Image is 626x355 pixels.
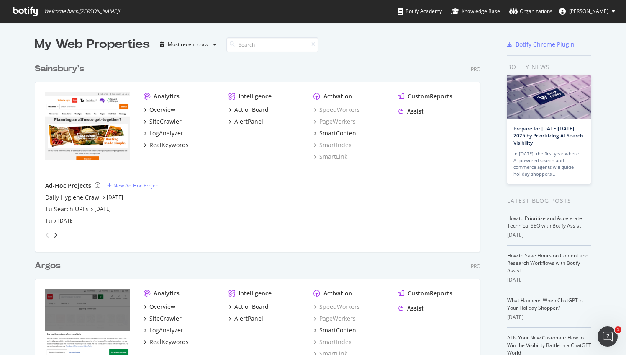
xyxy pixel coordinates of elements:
[516,40,575,49] div: Botify Chrome Plugin
[398,7,442,16] div: Botify Academy
[313,326,358,334] a: SmartContent
[45,217,52,225] a: Tu
[398,289,452,298] a: CustomReports
[45,92,130,160] img: *.sainsburys.co.uk/
[507,75,591,119] img: Prepare for Black Friday 2025 by Prioritizing AI Search Visibility
[45,193,101,202] a: Daily Hygiene Crawl
[228,117,263,126] a: AlertPanel
[398,92,452,101] a: CustomReports
[234,314,263,323] div: AlertPanel
[156,38,220,51] button: Most recent crawl
[313,106,360,114] a: SpeedWorkers
[234,117,263,126] div: AlertPanel
[107,194,123,201] a: [DATE]
[45,205,89,213] a: Tu Search URLs
[35,63,87,75] a: Sainsbury's
[507,215,582,229] a: How to Prioritize and Accelerate Technical SEO with Botify Assist
[144,129,183,137] a: LogAnalyzer
[144,106,175,114] a: Overview
[598,326,618,347] iframe: Intercom live chat
[149,326,183,334] div: LogAnalyzer
[323,289,352,298] div: Activation
[313,129,358,137] a: SmartContent
[149,314,182,323] div: SiteCrawler
[507,252,588,274] a: How to Save Hours on Content and Research Workflows with Botify Assist
[58,217,74,224] a: [DATE]
[407,107,424,116] div: Assist
[323,92,352,101] div: Activation
[35,260,64,272] a: Argos
[507,297,583,311] a: What Happens When ChatGPT Is Your Holiday Shopper?
[313,153,347,161] a: SmartLink
[313,141,351,149] a: SmartIndex
[149,129,183,137] div: LogAnalyzer
[234,106,269,114] div: ActionBoard
[513,125,583,146] a: Prepare for [DATE][DATE] 2025 by Prioritizing AI Search Visibility
[313,117,356,126] a: PageWorkers
[513,150,585,177] div: In [DATE], the first year where AI-powered search and commerce agents will guide holiday shoppers…
[239,92,272,101] div: Intelligence
[234,303,269,311] div: ActionBoard
[319,129,358,137] div: SmartContent
[113,182,160,189] div: New Ad-Hoc Project
[144,314,182,323] a: SiteCrawler
[239,289,272,298] div: Intelligence
[507,62,591,72] div: Botify news
[149,117,182,126] div: SiteCrawler
[313,314,356,323] a: PageWorkers
[144,117,182,126] a: SiteCrawler
[144,303,175,311] a: Overview
[35,36,150,53] div: My Web Properties
[319,326,358,334] div: SmartContent
[507,40,575,49] a: Botify Chrome Plugin
[313,303,360,311] div: SpeedWorkers
[35,260,61,272] div: Argos
[407,304,424,313] div: Assist
[552,5,622,18] button: [PERSON_NAME]
[144,338,189,346] a: RealKeywords
[149,338,189,346] div: RealKeywords
[149,303,175,311] div: Overview
[228,314,263,323] a: AlertPanel
[451,7,500,16] div: Knowledge Base
[35,63,84,75] div: Sainsbury's
[507,231,591,239] div: [DATE]
[107,182,160,189] a: New Ad-Hoc Project
[144,326,183,334] a: LogAnalyzer
[398,107,424,116] a: Assist
[168,42,210,47] div: Most recent crawl
[144,141,189,149] a: RealKeywords
[615,326,621,333] span: 1
[507,196,591,205] div: Latest Blog Posts
[42,228,53,242] div: angle-left
[507,314,591,321] div: [DATE]
[228,303,269,311] a: ActionBoard
[471,263,480,270] div: Pro
[408,92,452,101] div: CustomReports
[154,289,180,298] div: Analytics
[149,141,189,149] div: RealKeywords
[45,181,91,190] div: Ad-Hoc Projects
[471,66,480,73] div: Pro
[509,7,552,16] div: Organizations
[507,276,591,284] div: [DATE]
[226,37,318,52] input: Search
[53,231,59,239] div: angle-right
[149,106,175,114] div: Overview
[569,8,608,15] span: Dan Patmore
[44,8,120,15] span: Welcome back, [PERSON_NAME] !
[313,338,351,346] a: SmartIndex
[408,289,452,298] div: CustomReports
[398,304,424,313] a: Assist
[95,205,111,212] a: [DATE]
[154,92,180,101] div: Analytics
